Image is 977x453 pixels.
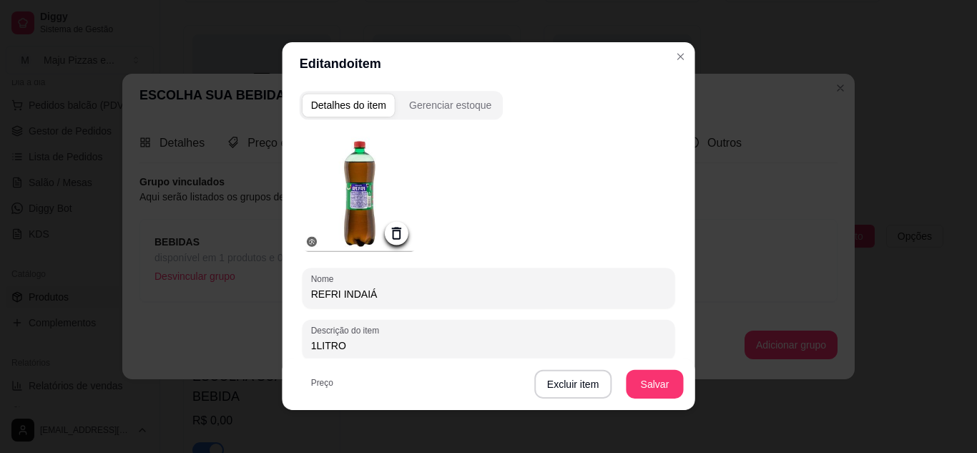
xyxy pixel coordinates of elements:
[669,46,692,69] button: Close
[626,370,683,399] button: Salvar
[311,338,667,353] input: Descrição do item
[311,99,386,113] div: Detalhes do item
[300,92,504,120] div: complement-group
[311,287,667,301] input: Nome
[300,92,678,120] div: complement-group
[534,370,612,399] button: Excluir item
[409,99,491,113] div: Gerenciar estoque
[311,325,384,337] label: Descrição do item
[311,376,338,389] label: Preço
[303,137,417,252] img: logo da loja
[283,43,695,86] header: Editando item
[311,273,339,286] label: Nome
